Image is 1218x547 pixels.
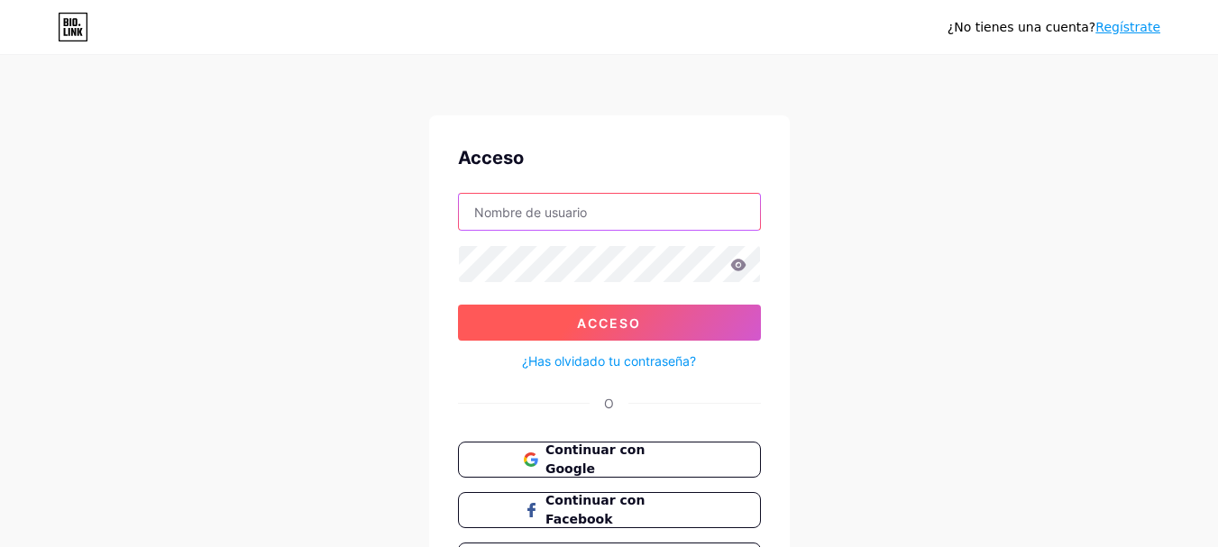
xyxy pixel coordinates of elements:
font: O [604,396,614,411]
a: ¿Has olvidado tu contraseña? [522,351,696,370]
font: ¿No tienes una cuenta? [948,20,1095,34]
font: Continuar con Google [545,442,645,476]
button: Continuar con Facebook [458,492,761,528]
font: Acceso [577,315,641,331]
font: Acceso [458,147,524,169]
button: Continuar con Google [458,442,761,478]
a: Regístrate [1095,20,1160,34]
button: Acceso [458,305,761,341]
input: Nombre de usuario [459,194,760,230]
font: ¿Has olvidado tu contraseña? [522,353,696,369]
font: Continuar con Facebook [545,493,645,526]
